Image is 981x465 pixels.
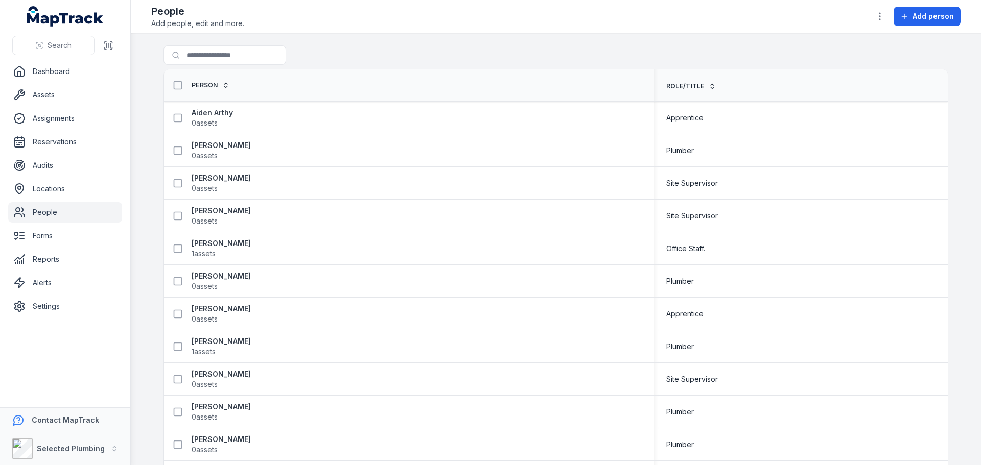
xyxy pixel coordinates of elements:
[151,18,244,29] span: Add people, edit and more.
[8,155,122,176] a: Audits
[192,249,216,259] span: 1 assets
[192,379,218,389] span: 0 assets
[192,314,218,324] span: 0 assets
[666,309,704,319] span: Apprentice
[666,82,716,90] a: Role/Title
[192,304,251,314] strong: [PERSON_NAME]
[666,178,718,188] span: Site Supervisor
[8,249,122,270] a: Reports
[192,281,218,291] span: 0 assets
[192,151,218,161] span: 0 assets
[666,211,718,221] span: Site Supervisor
[666,341,694,352] span: Plumber
[666,113,704,123] span: Apprentice
[666,439,694,450] span: Plumber
[192,216,218,226] span: 0 assets
[666,82,705,90] span: Role/Title
[192,140,251,151] strong: [PERSON_NAME]
[192,81,229,89] a: Person
[192,271,251,291] a: [PERSON_NAME]0assets
[8,61,122,82] a: Dashboard
[8,179,122,199] a: Locations
[192,402,251,412] strong: [PERSON_NAME]
[192,238,251,259] a: [PERSON_NAME]1assets
[8,226,122,246] a: Forms
[666,243,705,254] span: Office Staff.
[894,7,961,26] button: Add person
[151,4,244,18] h2: People
[192,434,251,445] strong: [PERSON_NAME]
[192,304,251,324] a: [PERSON_NAME]0assets
[192,206,251,216] strong: [PERSON_NAME]
[192,412,218,422] span: 0 assets
[192,336,251,347] strong: [PERSON_NAME]
[192,81,218,89] span: Person
[913,11,954,21] span: Add person
[192,140,251,161] a: [PERSON_NAME]0assets
[192,434,251,455] a: [PERSON_NAME]0assets
[192,336,251,357] a: [PERSON_NAME]1assets
[192,108,233,128] a: Aiden Arthy0assets
[192,173,251,183] strong: [PERSON_NAME]
[8,273,122,293] a: Alerts
[192,183,218,193] span: 0 assets
[192,173,251,193] a: [PERSON_NAME]0assets
[192,369,251,379] strong: [PERSON_NAME]
[8,202,122,223] a: People
[192,445,218,455] span: 0 assets
[32,415,99,424] strong: Contact MapTrack
[8,296,122,316] a: Settings
[8,108,122,129] a: Assignments
[666,276,694,286] span: Plumber
[666,374,718,384] span: Site Supervisor
[27,6,104,27] a: MapTrack
[192,369,251,389] a: [PERSON_NAME]0assets
[8,85,122,105] a: Assets
[192,402,251,422] a: [PERSON_NAME]0assets
[192,238,251,249] strong: [PERSON_NAME]
[192,118,218,128] span: 0 assets
[48,40,72,51] span: Search
[37,444,105,453] strong: Selected Plumbing
[8,132,122,152] a: Reservations
[666,145,694,156] span: Plumber
[192,347,216,357] span: 1 assets
[192,108,233,118] strong: Aiden Arthy
[192,206,251,226] a: [PERSON_NAME]0assets
[666,407,694,417] span: Plumber
[192,271,251,281] strong: [PERSON_NAME]
[12,36,95,55] button: Search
